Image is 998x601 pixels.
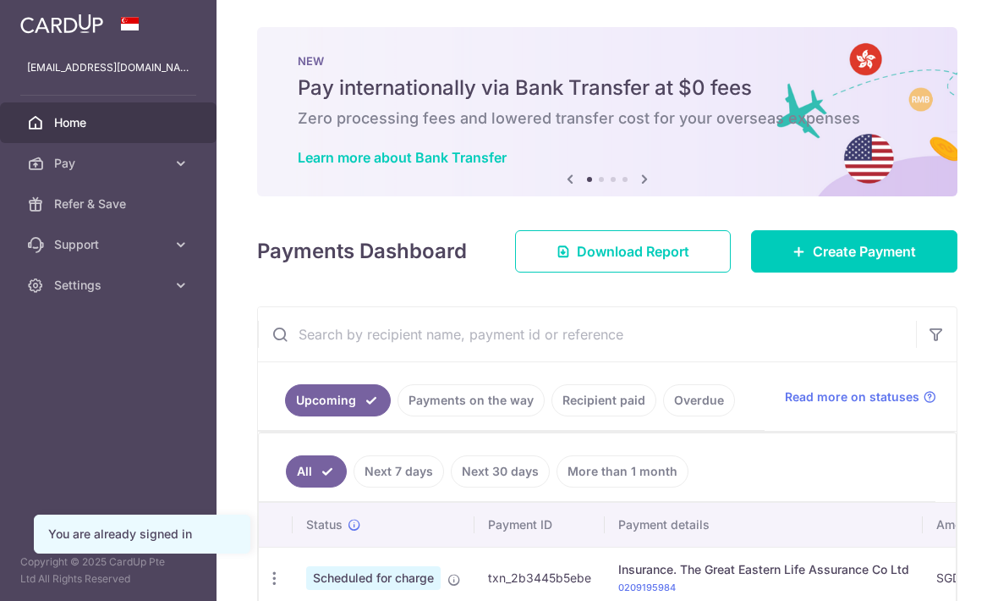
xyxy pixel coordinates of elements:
[751,230,957,273] a: Create Payment
[258,307,916,361] input: Search by recipient name, payment id or reference
[618,561,909,578] div: Insurance. The Great Eastern Life Assurance Co Ltd
[257,236,467,267] h4: Payments Dashboard
[306,516,343,533] span: Status
[785,389,936,405] a: Read more on statuses
[286,455,347,488] a: All
[54,155,166,172] span: Pay
[605,503,923,547] th: Payment details
[306,566,441,590] span: Scheduled for charge
[285,384,391,416] a: Upcoming
[474,503,605,547] th: Payment ID
[936,516,979,533] span: Amount
[451,455,550,488] a: Next 30 days
[27,59,189,76] p: [EMAIL_ADDRESS][DOMAIN_NAME]
[557,455,688,488] a: More than 1 month
[54,236,166,253] span: Support
[551,384,656,416] a: Recipient paid
[298,74,917,102] h5: Pay internationally via Bank Transfer at $0 fees
[398,384,545,416] a: Payments on the way
[354,455,444,488] a: Next 7 days
[663,384,735,416] a: Overdue
[20,14,103,34] img: CardUp
[298,54,917,68] p: NEW
[515,230,731,273] a: Download Report
[48,526,236,543] div: You are already signed in
[785,389,919,405] span: Read more on statuses
[54,277,166,294] span: Settings
[54,114,166,131] span: Home
[54,196,166,212] span: Refer & Save
[298,108,917,129] h6: Zero processing fees and lowered transfer cost for your overseas expenses
[298,149,507,166] a: Learn more about Bank Transfer
[813,241,916,262] span: Create Payment
[577,241,689,262] span: Download Report
[618,582,676,593] a: 0209195984
[257,27,957,196] img: Bank transfer banner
